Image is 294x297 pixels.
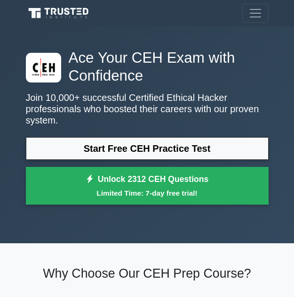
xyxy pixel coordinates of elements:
[38,188,257,198] small: Limited Time: 7-day free trial!
[26,49,269,84] h1: Ace Your CEH Exam with Confidence
[26,167,269,205] a: Unlock 2312 CEH QuestionsLimited Time: 7-day free trial!
[26,92,269,126] p: Join 10,000+ successful Certified Ethical Hacker professionals who boosted their careers with our...
[26,266,269,281] h2: Why Choose Our CEH Prep Course?
[26,137,269,160] a: Start Free CEH Practice Test
[242,4,269,23] button: Toggle navigation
